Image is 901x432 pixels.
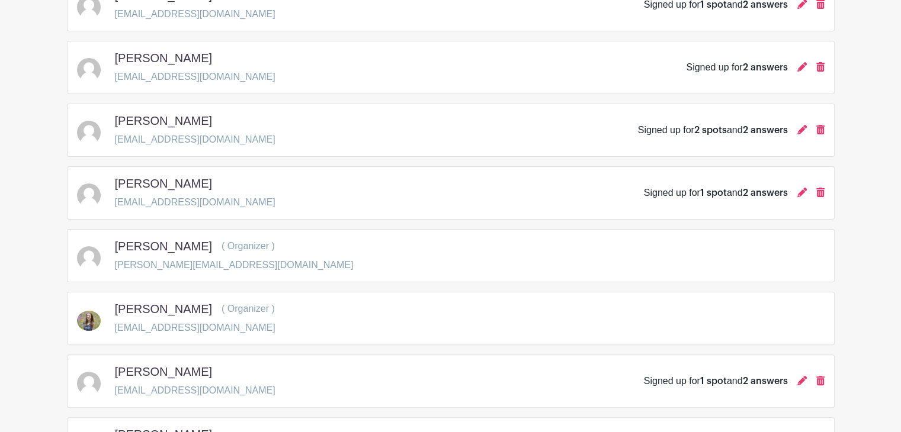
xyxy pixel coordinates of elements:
[644,186,788,200] div: Signed up for and
[77,58,101,82] img: default-ce2991bfa6775e67f084385cd625a349d9dcbb7a52a09fb2fda1e96e2d18dcdb.png
[115,51,212,65] h5: [PERSON_NAME]
[77,372,101,395] img: default-ce2991bfa6775e67f084385cd625a349d9dcbb7a52a09fb2fda1e96e2d18dcdb.png
[700,188,727,198] span: 1 spot
[77,121,101,144] img: default-ce2991bfa6775e67f084385cd625a349d9dcbb7a52a09fb2fda1e96e2d18dcdb.png
[115,383,275,398] p: [EMAIL_ADDRESS][DOMAIN_NAME]
[77,311,101,331] img: IMG_0582.jpg
[115,176,212,191] h5: [PERSON_NAME]
[222,241,275,251] span: ( Organizer )
[700,376,727,386] span: 1 spot
[694,125,727,135] span: 2 spots
[743,376,788,386] span: 2 answers
[222,304,275,314] span: ( Organizer )
[644,374,788,388] div: Signed up for and
[115,114,212,128] h5: [PERSON_NAME]
[686,60,787,75] div: Signed up for
[743,63,788,72] span: 2 answers
[743,188,788,198] span: 2 answers
[115,239,212,253] h5: [PERSON_NAME]
[115,302,212,316] h5: [PERSON_NAME]
[638,123,788,137] div: Signed up for and
[115,321,275,335] p: [EMAIL_ADDRESS][DOMAIN_NAME]
[115,7,275,21] p: [EMAIL_ADDRESS][DOMAIN_NAME]
[77,246,101,270] img: default-ce2991bfa6775e67f084385cd625a349d9dcbb7a52a09fb2fda1e96e2d18dcdb.png
[743,125,788,135] span: 2 answers
[77,183,101,207] img: default-ce2991bfa6775e67f084385cd625a349d9dcbb7a52a09fb2fda1e96e2d18dcdb.png
[115,133,275,147] p: [EMAIL_ADDRESS][DOMAIN_NAME]
[115,258,354,272] p: [PERSON_NAME][EMAIL_ADDRESS][DOMAIN_NAME]
[115,195,275,209] p: [EMAIL_ADDRESS][DOMAIN_NAME]
[115,70,275,84] p: [EMAIL_ADDRESS][DOMAIN_NAME]
[115,365,212,379] h5: [PERSON_NAME]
